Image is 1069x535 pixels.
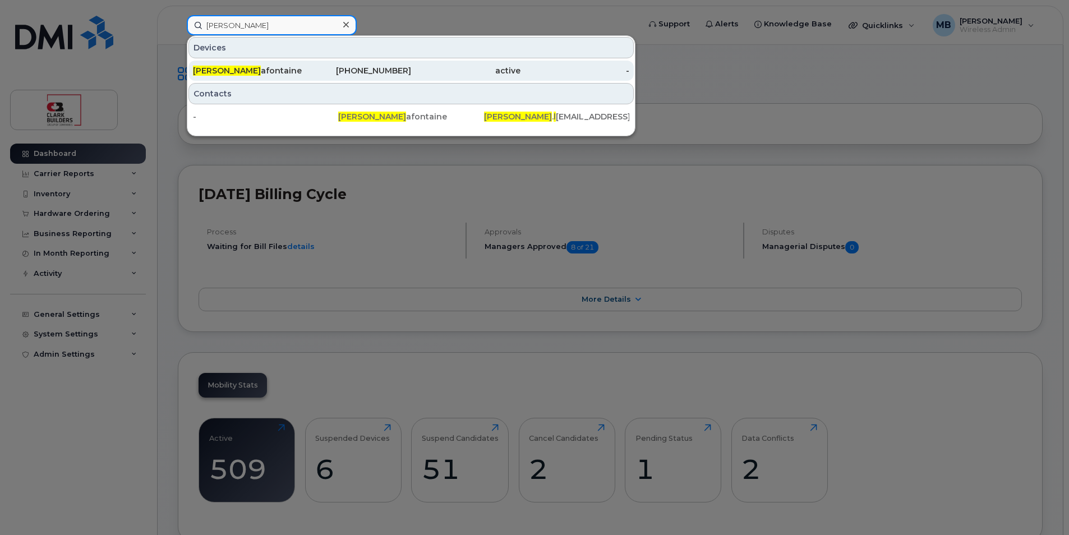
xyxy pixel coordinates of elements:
[1020,486,1061,527] iframe: Messenger Launcher
[193,65,302,76] div: afontaine
[484,112,552,122] span: [PERSON_NAME]
[484,111,629,122] div: . [EMAIL_ADDRESS][DOMAIN_NAME]
[338,111,483,122] div: afontaine
[193,111,338,122] div: -
[188,61,634,81] a: [PERSON_NAME]afontaine[PHONE_NUMBER]active-
[520,65,630,76] div: -
[188,37,634,58] div: Devices
[338,112,406,122] span: [PERSON_NAME]
[193,66,261,76] span: [PERSON_NAME]
[302,65,412,76] div: [PHONE_NUMBER]
[188,107,634,127] a: -[PERSON_NAME]afontaine[PERSON_NAME].l[EMAIL_ADDRESS][DOMAIN_NAME]
[411,65,520,76] div: active
[554,112,556,122] span: l
[188,83,634,104] div: Contacts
